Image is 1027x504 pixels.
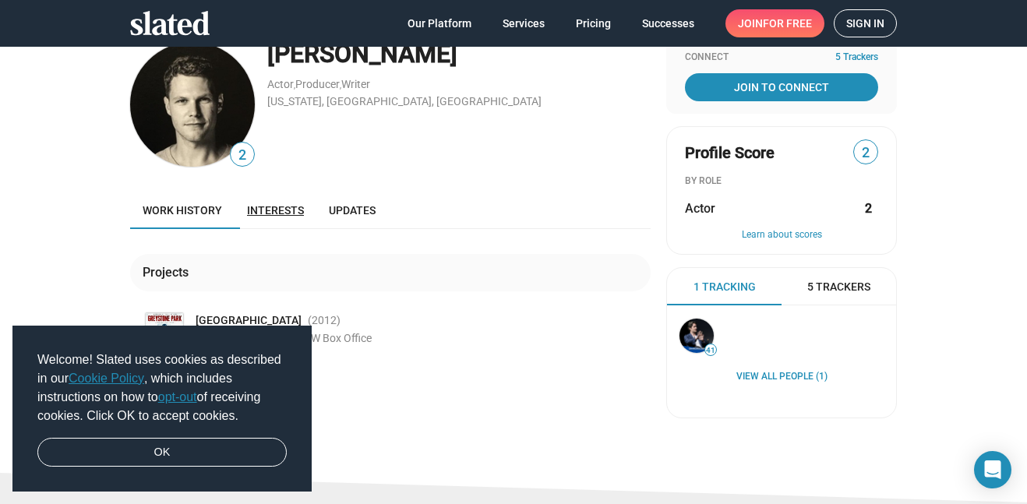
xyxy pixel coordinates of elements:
a: Work history [130,192,235,229]
div: [PERSON_NAME] [267,37,651,71]
span: Welcome! Slated uses cookies as described in our , which includes instructions on how to of recei... [37,351,287,425]
div: cookieconsent [12,326,312,492]
span: Sign in [846,10,884,37]
span: Work history [143,204,222,217]
span: Actor [685,200,715,217]
a: View all People (1) [736,371,828,383]
strong: 2 [865,200,872,217]
a: Interests [235,192,316,229]
span: Join [738,9,812,37]
span: (2012 ) [308,313,341,328]
span: [GEOGRAPHIC_DATA] [196,313,302,328]
div: BY ROLE [685,175,878,188]
a: Cookie Policy [69,372,144,385]
span: 5 Trackers [807,280,870,294]
img: John Schramm [130,42,255,167]
a: Successes [630,9,707,37]
img: Poster: Greystone Park [146,313,183,368]
span: Updates [329,204,376,217]
div: Open Intercom Messenger [974,451,1011,488]
a: Writer [341,78,370,90]
span: 1 Tracking [693,280,756,294]
a: Actor [267,78,294,90]
span: Successes [642,9,694,37]
button: Learn about scores [685,229,878,241]
span: Interests [247,204,304,217]
span: 2 [231,145,254,166]
span: 2 [854,143,877,164]
span: , [340,81,341,90]
a: Pricing [563,9,623,37]
span: Pricing [576,9,611,37]
span: 41 [705,346,716,355]
span: WW Box Office [302,332,372,344]
span: Profile Score [685,143,775,164]
a: Joinfor free [725,9,824,37]
span: 5 Trackers [835,51,878,64]
a: Our Platform [395,9,484,37]
span: Join To Connect [688,73,875,101]
a: opt-out [158,390,197,404]
a: Sign in [834,9,897,37]
a: Updates [316,192,388,229]
div: Projects [143,264,195,280]
a: [US_STATE], [GEOGRAPHIC_DATA], [GEOGRAPHIC_DATA] [267,95,542,107]
a: dismiss cookie message [37,438,287,467]
div: Connect [685,51,878,64]
img: Stephan Paternot [679,319,714,353]
a: Join To Connect [685,73,878,101]
span: Services [503,9,545,37]
a: Services [490,9,557,37]
span: , [294,81,295,90]
a: Producer [295,78,340,90]
span: Our Platform [408,9,471,37]
span: for free [763,9,812,37]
